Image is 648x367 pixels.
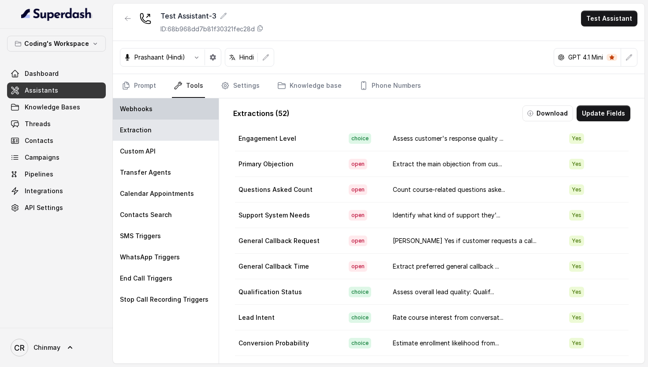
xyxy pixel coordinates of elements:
[349,210,367,221] span: open
[120,126,152,135] p: Extraction
[219,74,261,98] a: Settings
[386,126,562,151] td: Assess customer's response quality ...
[349,312,371,323] span: choice
[386,202,562,228] td: Identify what kind of support they'...
[7,200,106,216] a: API Settings
[577,105,630,121] button: Update Fields
[569,210,584,221] span: Yes
[386,254,562,279] td: Extract preferred general callback ...
[14,343,25,352] text: CR
[349,338,371,348] span: choice
[239,53,254,62] p: Hindi
[235,151,342,177] td: Primary Objection
[235,202,342,228] td: Support System Needs
[7,36,106,52] button: Coding's Workspace
[386,151,562,177] td: Extract the main objection from cus...
[358,74,423,98] a: Phone Numbers
[120,210,172,219] p: Contacts Search
[25,153,60,162] span: Campaigns
[235,305,342,330] td: Lead Intent
[349,159,367,169] span: open
[120,74,637,98] nav: Tabs
[120,295,209,304] p: Stop Call Recording Triggers
[386,279,562,305] td: Assess overall lead quality: Qualif...
[569,159,584,169] span: Yes
[25,170,53,179] span: Pipelines
[7,99,106,115] a: Knowledge Bases
[21,7,92,21] img: light.svg
[558,54,565,61] svg: openai logo
[386,177,562,202] td: Count course-related questions aske...
[235,228,342,254] td: General Callback Request
[120,147,156,156] p: Custom API
[172,74,205,98] a: Tools
[569,287,584,297] span: Yes
[25,103,80,112] span: Knowledge Bases
[120,189,194,198] p: Calendar Appointments
[349,184,367,195] span: open
[7,66,106,82] a: Dashboard
[386,228,562,254] td: [PERSON_NAME] Yes if customer requests a cal...
[569,338,584,348] span: Yes
[233,108,290,119] p: Extractions ( 52 )
[7,183,106,199] a: Integrations
[276,74,343,98] a: Knowledge base
[569,236,584,246] span: Yes
[235,254,342,279] td: General Callback Time
[349,261,367,272] span: open
[134,53,185,62] p: Prashaant (Hindi)
[120,274,172,283] p: End Call Triggers
[25,69,59,78] span: Dashboard
[386,330,562,356] td: Estimate enrollment likelihood from...
[581,11,637,26] button: Test Assistant
[522,105,573,121] button: Download
[120,74,158,98] a: Prompt
[25,203,63,212] span: API Settings
[349,236,367,246] span: open
[24,38,89,49] p: Coding's Workspace
[120,105,153,113] p: Webhooks
[569,133,584,144] span: Yes
[120,253,180,262] p: WhatsApp Triggers
[568,53,603,62] p: GPT 4.1 Mini
[7,116,106,132] a: Threads
[7,335,106,360] a: Chinmay
[235,126,342,151] td: Engagement Level
[235,279,342,305] td: Qualification Status
[25,120,51,128] span: Threads
[34,343,60,352] span: Chinmay
[160,11,264,21] div: Test Assistant-3
[25,187,63,195] span: Integrations
[235,177,342,202] td: Questions Asked Count
[349,133,371,144] span: choice
[7,82,106,98] a: Assistants
[569,312,584,323] span: Yes
[569,261,584,272] span: Yes
[386,305,562,330] td: Rate course interest from conversat...
[25,86,58,95] span: Assistants
[235,330,342,356] td: Conversion Probability
[7,166,106,182] a: Pipelines
[569,184,584,195] span: Yes
[349,287,371,297] span: choice
[120,168,171,177] p: Transfer Agents
[7,133,106,149] a: Contacts
[25,136,53,145] span: Contacts
[120,232,161,240] p: SMS Triggers
[160,25,255,34] p: ID: 68b968dd7b81f30321fec28d
[7,150,106,165] a: Campaigns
